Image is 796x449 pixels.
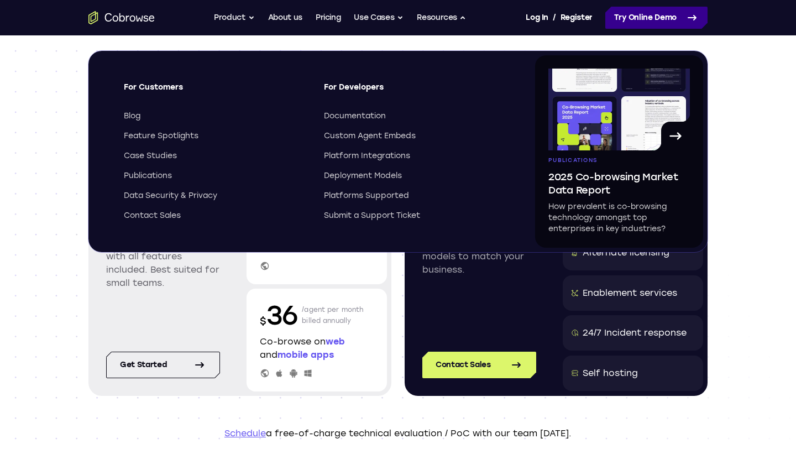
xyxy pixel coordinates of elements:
[422,237,536,276] p: Enterprise pricing models to match your business.
[605,7,708,29] a: Try Online Demo
[268,7,302,29] a: About us
[124,150,177,161] span: Case Studies
[106,237,220,290] p: Simple per agent pricing with all features included. Best suited for small teams.
[526,7,548,29] a: Log In
[583,367,638,380] div: Self hosting
[422,352,536,378] a: Contact Sales
[354,7,404,29] button: Use Cases
[124,150,304,161] a: Case Studies
[583,246,669,259] div: Alternate licensing
[260,315,266,327] span: $
[548,170,690,197] span: 2025 Co-browsing Market Data Report
[224,428,266,438] a: Schedule
[214,7,255,29] button: Product
[124,210,181,221] span: Contact Sales
[124,130,304,142] a: Feature Spotlights
[124,190,304,201] a: Data Security & Privacy
[324,111,504,122] a: Documentation
[324,130,504,142] a: Custom Agent Embeds
[106,352,220,378] a: Get started
[124,111,140,122] span: Blog
[124,190,217,201] span: Data Security & Privacy
[326,336,345,347] span: web
[548,69,690,150] img: A page from the browsing market ebook
[324,82,504,102] span: For Developers
[316,7,341,29] a: Pricing
[583,286,677,300] div: Enablement services
[324,170,402,181] span: Deployment Models
[277,349,334,360] span: mobile apps
[302,297,364,333] p: /agent per month billed annually
[324,150,410,161] span: Platform Integrations
[324,170,504,181] a: Deployment Models
[324,190,409,201] span: Platforms Supported
[124,210,304,221] a: Contact Sales
[124,82,304,102] span: For Customers
[260,297,297,333] p: 36
[260,335,374,362] p: Co-browse on and
[324,210,504,221] a: Submit a Support Ticket
[124,111,304,122] a: Blog
[548,201,690,234] p: How prevalent is co-browsing technology amongst top enterprises in key industries?
[124,170,304,181] a: Publications
[553,11,556,24] span: /
[88,11,155,24] a: Go to the home page
[124,170,172,181] span: Publications
[88,427,708,440] p: a free-of-charge technical evaluation / PoC with our team [DATE].
[124,130,198,142] span: Feature Spotlights
[583,326,687,340] div: 24/7 Incident response
[324,190,504,201] a: Platforms Supported
[548,157,597,164] span: Publications
[324,150,504,161] a: Platform Integrations
[324,130,416,142] span: Custom Agent Embeds
[324,210,420,221] span: Submit a Support Ticket
[561,7,593,29] a: Register
[324,111,386,122] span: Documentation
[417,7,467,29] button: Resources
